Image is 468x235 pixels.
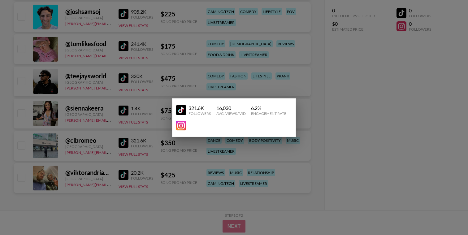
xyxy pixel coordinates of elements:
[216,105,246,111] div: 16,030
[216,111,246,115] div: Avg. Views / Vid
[437,204,461,228] iframe: Drift Widget Chat Controller
[251,105,286,111] div: 6.2 %
[188,111,211,115] div: Followers
[251,111,286,115] div: Engagement Rate
[176,105,186,115] img: YouTube
[188,105,211,111] div: 321.6K
[176,120,186,130] img: YouTube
